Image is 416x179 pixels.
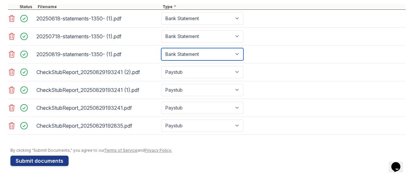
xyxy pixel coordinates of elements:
[36,85,159,95] div: CheckStubReport_20250829193241 (1).pdf
[36,4,161,9] div: Filename
[36,31,159,42] div: 20250718-statements-1350- (1).pdf
[161,4,406,9] div: Type
[389,153,409,173] iframe: chat widget
[10,148,406,153] div: By clicking "Submit Documents," you agree to our and
[36,49,159,59] div: 20250819-statements-1350- (1).pdf
[18,4,36,9] div: Status
[36,13,159,24] div: 20250618-statements-1350- (1).pdf
[145,148,172,153] a: Privacy Policy.
[36,121,159,131] div: CheckStubReport_20250829192835.pdf
[36,67,159,77] div: CheckStubReport_20250829193241 (2).pdf
[104,148,137,153] a: Terms of Service
[10,156,69,166] button: Submit documents
[36,103,159,113] div: CheckStubReport_20250829193241.pdf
